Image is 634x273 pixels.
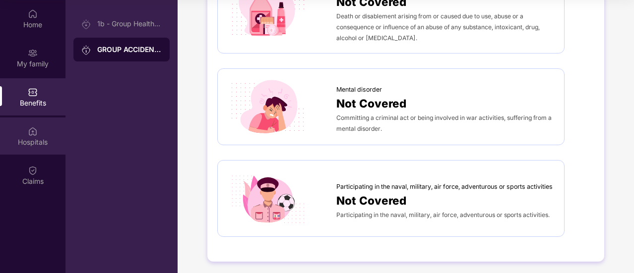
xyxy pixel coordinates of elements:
[336,114,552,132] span: Committing a criminal act or being involved in war activities, suffering from a mental disorder.
[336,211,550,218] span: Participating in the naval, military, air force, adventurous or sports activities.
[81,19,91,29] img: svg+xml;base64,PHN2ZyB3aWR0aD0iMjAiIGhlaWdodD0iMjAiIHZpZXdCb3g9IjAgMCAyMCAyMCIgZmlsbD0ibm9uZSIgeG...
[336,85,382,95] span: Mental disorder
[97,20,162,28] div: 1b - Group Health Insurance
[28,165,38,175] img: svg+xml;base64,PHN2ZyBpZD0iQ2xhaW0iIHhtbG5zPSJodHRwOi8vd3d3LnczLm9yZy8yMDAwL3N2ZyIgd2lkdGg9IjIwIi...
[97,45,162,55] div: GROUP ACCIDENTAL INSURANCE
[28,48,38,58] img: svg+xml;base64,PHN2ZyB3aWR0aD0iMjAiIGhlaWdodD0iMjAiIHZpZXdCb3g9IjAgMCAyMCAyMCIgZmlsbD0ibm9uZSIgeG...
[228,170,308,226] img: icon
[336,95,406,112] span: Not Covered
[28,9,38,19] img: svg+xml;base64,PHN2ZyBpZD0iSG9tZSIgeG1sbnM9Imh0dHA6Ly93d3cudzMub3JnLzIwMDAvc3ZnIiB3aWR0aD0iMjAiIG...
[28,126,38,136] img: svg+xml;base64,PHN2ZyBpZD0iSG9zcGl0YWxzIiB4bWxucz0iaHR0cDovL3d3dy53My5vcmcvMjAwMC9zdmciIHdpZHRoPS...
[336,12,540,42] span: Death or disablement arising from or caused due to use, abuse or a consequence or influence of an...
[28,87,38,97] img: svg+xml;base64,PHN2ZyBpZD0iQmVuZWZpdHMiIHhtbG5zPSJodHRwOi8vd3d3LnczLm9yZy8yMDAwL3N2ZyIgd2lkdGg9Ij...
[81,45,91,55] img: svg+xml;base64,PHN2ZyB3aWR0aD0iMjAiIGhlaWdodD0iMjAiIHZpZXdCb3g9IjAgMCAyMCAyMCIgZmlsbD0ibm9uZSIgeG...
[336,182,553,192] span: Participating in the naval, military, air force, adventurous or sports activities
[336,192,406,209] span: Not Covered
[228,79,308,135] img: icon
